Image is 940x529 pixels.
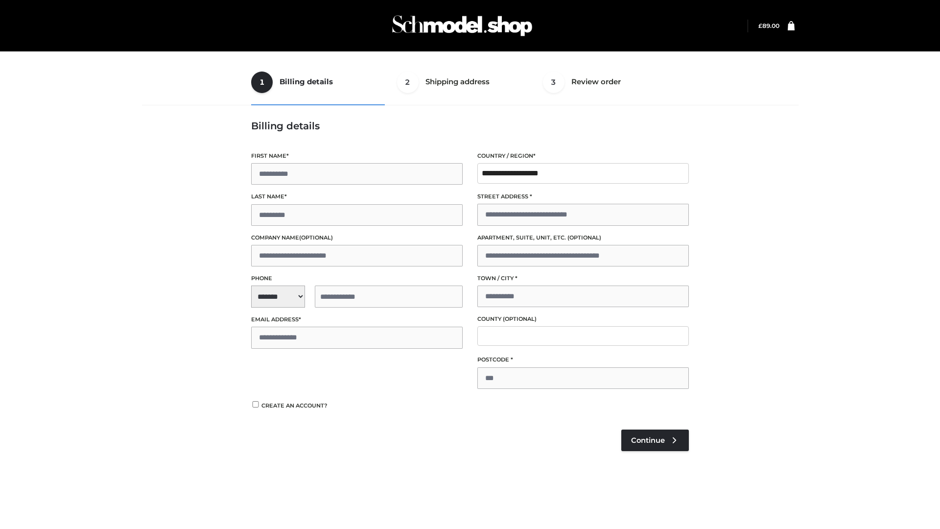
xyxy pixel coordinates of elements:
[251,192,463,201] label: Last name
[758,22,779,29] a: £89.00
[477,274,689,283] label: Town / City
[758,22,762,29] span: £
[477,355,689,364] label: Postcode
[251,315,463,324] label: Email address
[251,233,463,242] label: Company name
[389,6,536,45] img: Schmodel Admin 964
[631,436,665,445] span: Continue
[299,234,333,241] span: (optional)
[251,274,463,283] label: Phone
[251,120,689,132] h3: Billing details
[477,314,689,324] label: County
[261,402,328,409] span: Create an account?
[477,151,689,161] label: Country / Region
[758,22,779,29] bdi: 89.00
[503,315,537,322] span: (optional)
[477,233,689,242] label: Apartment, suite, unit, etc.
[621,430,689,451] a: Continue
[567,234,601,241] span: (optional)
[251,401,260,408] input: Create an account?
[251,151,463,161] label: First name
[477,192,689,201] label: Street address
